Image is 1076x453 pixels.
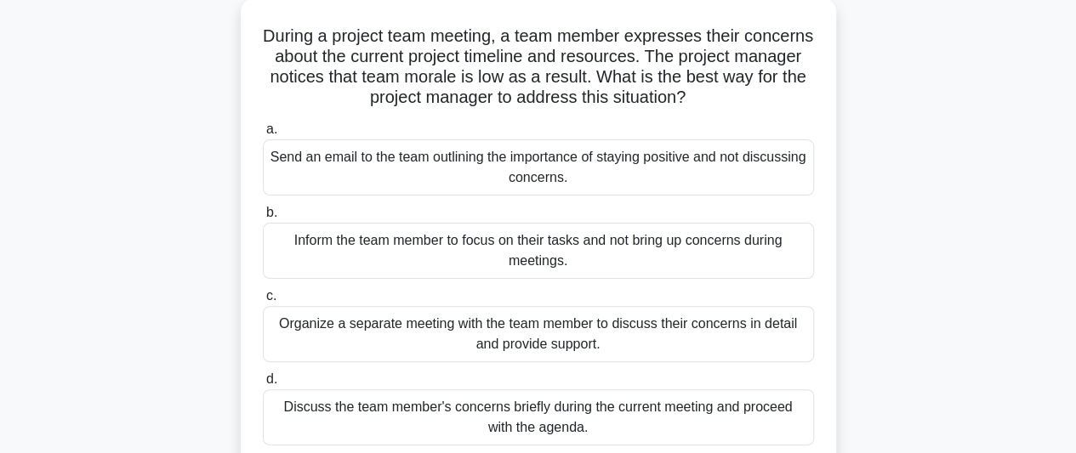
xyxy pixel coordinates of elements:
span: a. [266,122,277,136]
span: c. [266,288,276,303]
div: Discuss the team member's concerns briefly during the current meeting and proceed with the agenda. [263,389,814,445]
div: Organize a separate meeting with the team member to discuss their concerns in detail and provide ... [263,306,814,362]
span: d. [266,371,277,386]
span: b. [266,205,277,219]
div: Send an email to the team outlining the importance of staying positive and not discussing concerns. [263,139,814,195]
h5: During a project team meeting, a team member expresses their concerns about the current project t... [261,25,816,109]
div: Inform the team member to focus on their tasks and not bring up concerns during meetings. [263,223,814,279]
